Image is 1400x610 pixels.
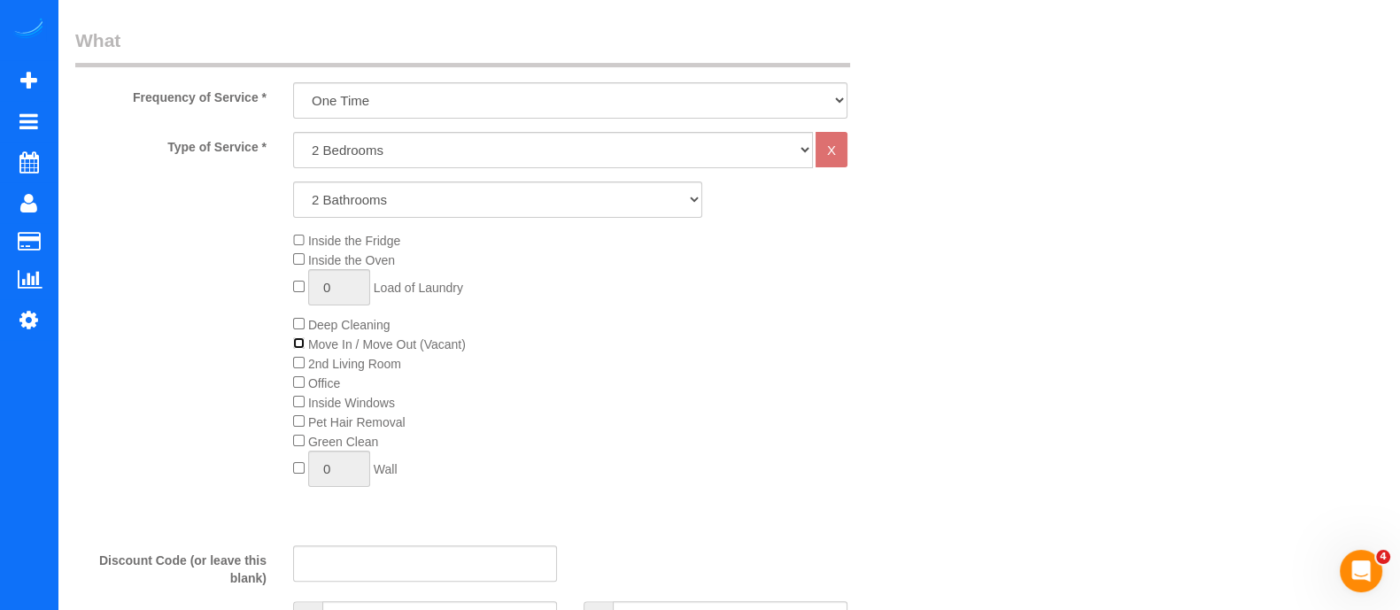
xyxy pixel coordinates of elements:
[308,253,395,267] span: Inside the Oven
[308,396,395,410] span: Inside Windows
[308,376,340,390] span: Office
[308,357,401,371] span: 2nd Living Room
[308,435,378,449] span: Green Clean
[308,337,466,351] span: Move In / Move Out (Vacant)
[308,234,400,248] span: Inside the Fridge
[374,462,398,476] span: Wall
[1340,550,1382,592] iframe: Intercom live chat
[62,545,280,587] label: Discount Code (or leave this blank)
[11,18,46,42] img: Automaid Logo
[75,27,850,67] legend: What
[1376,550,1390,564] span: 4
[374,281,463,295] span: Load of Laundry
[308,415,406,429] span: Pet Hair Removal
[308,318,391,332] span: Deep Cleaning
[62,132,280,156] label: Type of Service *
[62,82,280,106] label: Frequency of Service *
